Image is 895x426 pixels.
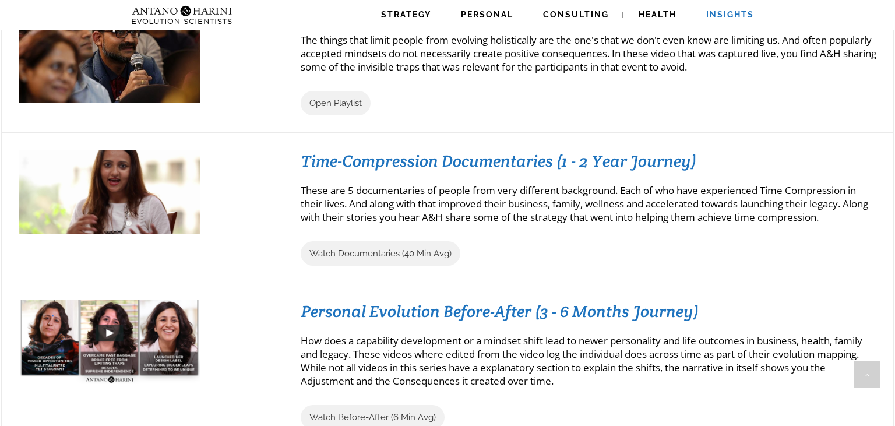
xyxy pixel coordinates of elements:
[543,10,609,19] span: Consulting
[309,412,436,423] span: Watch Before-After (6 Min Avg)
[381,10,431,19] span: Strategy
[301,334,876,388] p: How does a capability development or a mindset shift lead to newer personality and life outcomes ...
[301,150,876,171] h3: Time-Compression Documentaries (1 - 2 Year Journey)
[639,10,676,19] span: Health
[19,282,200,385] img: Priety_Baney
[309,98,362,108] span: Open Playlist
[301,301,876,322] h3: Personal Evolution Before-After (3 - 6 Months Journey)
[301,241,460,266] a: Watch Documentaries (40 Min Avg)
[301,33,876,73] p: The things that limit people from evolving holistically are the one's that we don't even know are...
[309,248,452,259] span: Watch Documentaries (40 Min Avg)
[706,10,754,19] span: Insights
[301,91,371,115] a: Open Playlist
[461,10,513,19] span: Personal
[19,132,200,234] img: sonika_timecompression
[301,184,876,224] p: These are 5 documentaries of people from very different background. Each of who have experienced ...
